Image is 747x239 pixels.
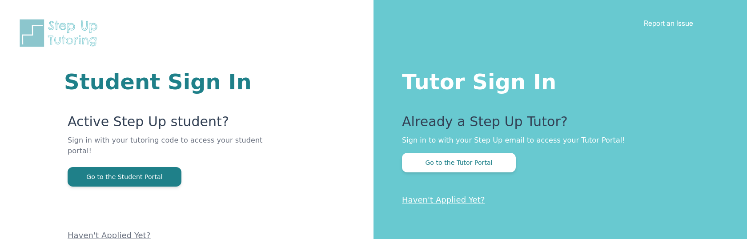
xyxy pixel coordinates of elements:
[68,167,181,187] button: Go to the Student Portal
[644,19,693,28] a: Report an Issue
[68,172,181,181] a: Go to the Student Portal
[18,18,103,48] img: Step Up Tutoring horizontal logo
[402,153,516,172] button: Go to the Tutor Portal
[402,135,711,146] p: Sign in to with your Step Up email to access your Tutor Portal!
[402,195,485,204] a: Haven't Applied Yet?
[68,114,267,135] p: Active Step Up student?
[64,71,267,92] h1: Student Sign In
[402,114,711,135] p: Already a Step Up Tutor?
[402,68,711,92] h1: Tutor Sign In
[68,135,267,167] p: Sign in with your tutoring code to access your student portal!
[402,158,516,167] a: Go to the Tutor Portal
